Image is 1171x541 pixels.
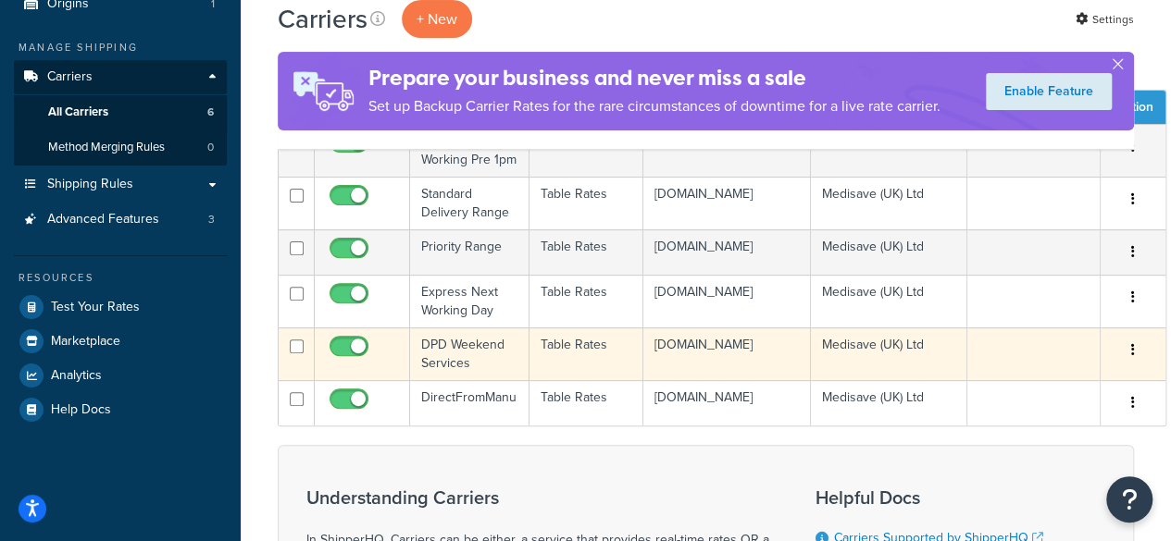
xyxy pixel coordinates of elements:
td: Medisave (UK) Ltd [811,177,967,229]
p: Set up Backup Carrier Rates for the rare circumstances of downtime for a live rate carrier. [368,93,941,119]
li: Method Merging Rules [14,130,227,165]
td: Table Rates [529,327,643,380]
span: All Carriers [48,105,108,120]
h3: Helpful Docs [816,487,1057,508]
h4: Prepare your business and never miss a sale [368,63,941,93]
td: Priority Range [410,229,529,275]
a: All Carriers 6 [14,95,227,129]
td: Express Next Working Day [410,275,529,327]
a: Shipping Rules [14,167,227,202]
a: Settings [1076,6,1134,32]
a: Advanced Features 3 [14,203,227,237]
span: Advanced Features [47,212,159,227]
a: Test Your Rates [14,290,227,324]
td: [DOMAIN_NAME] [643,327,811,380]
td: [DOMAIN_NAME] [643,275,811,327]
td: [DOMAIN_NAME] [643,124,811,177]
button: Open Resource Center [1106,476,1152,523]
span: Analytics [51,368,102,384]
td: Table Rates [529,124,643,177]
span: 0 [207,140,214,155]
span: Help Docs [51,402,111,418]
td: DirectFromManu [410,380,529,425]
td: [DOMAIN_NAME] [643,380,811,425]
span: 6 [207,105,214,120]
li: All Carriers [14,95,227,129]
td: Table Rates [529,380,643,425]
td: Medisave (UK) Ltd [811,275,967,327]
li: Carriers [14,60,227,166]
td: Standard Delivery Range [410,177,529,229]
span: 3 [208,212,215,227]
span: Carriers [47,69,93,85]
li: Advanced Features [14,203,227,237]
a: Carriers [14,60,227,94]
td: Medisave (UK) Ltd [811,124,967,177]
div: Manage Shipping [14,40,227,55]
td: Medisave (UK) Ltd [811,327,967,380]
span: Shipping Rules [47,177,133,192]
a: Method Merging Rules 0 [14,130,227,165]
div: Resources [14,270,227,286]
span: Method Merging Rules [48,140,165,155]
a: Enable Feature [986,73,1112,110]
td: Table Rates [529,229,643,275]
a: Analytics [14,359,227,392]
a: Marketplace [14,325,227,358]
h3: Understanding Carriers [306,487,769,508]
td: Timed Next Working Pre 1pm [410,124,529,177]
span: Marketplace [51,334,120,350]
td: Medisave (UK) Ltd [811,380,967,425]
td: Medisave (UK) Ltd [811,229,967,275]
td: [DOMAIN_NAME] [643,229,811,275]
td: DPD Weekend Services [410,327,529,380]
td: Table Rates [529,275,643,327]
h1: Carriers [278,1,367,37]
td: [DOMAIN_NAME] [643,177,811,229]
td: Table Rates [529,177,643,229]
span: Test Your Rates [51,300,140,315]
a: Help Docs [14,393,227,426]
img: ad-rules-rateshop-fe6ec290ccb7230408bd80ed9643f0289d75e0ffd9eb532fc0e269fcd187b520.png [278,52,368,130]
